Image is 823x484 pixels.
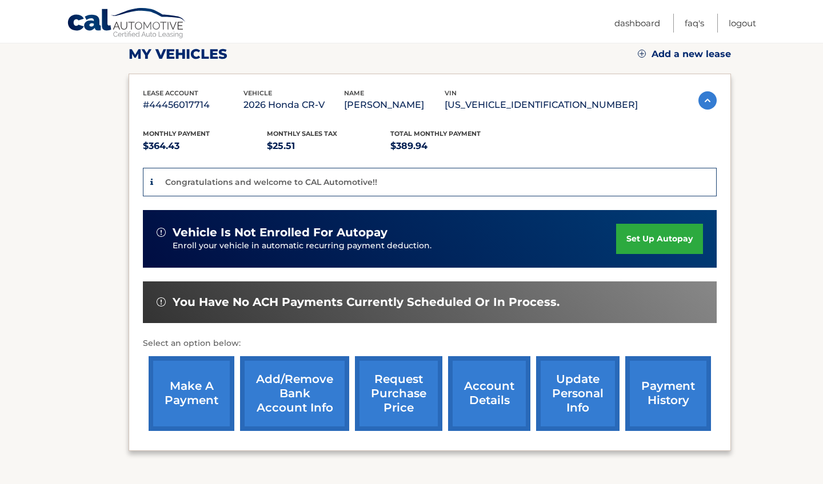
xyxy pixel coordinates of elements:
span: lease account [143,89,198,97]
p: Congratulations and welcome to CAL Automotive!! [165,177,377,187]
span: You have no ACH payments currently scheduled or in process. [173,295,560,309]
img: alert-white.svg [157,228,166,237]
a: Add/Remove bank account info [240,356,349,431]
p: #44456017714 [143,97,243,113]
span: name [344,89,364,97]
p: [US_VEHICLE_IDENTIFICATION_NUMBER] [445,97,638,113]
h2: my vehicles [129,46,227,63]
p: $364.43 [143,138,267,154]
p: $389.94 [390,138,514,154]
img: accordion-active.svg [698,91,717,110]
a: update personal info [536,356,620,431]
a: make a payment [149,356,234,431]
p: $25.51 [267,138,391,154]
a: Cal Automotive [67,7,187,41]
a: Dashboard [614,14,660,33]
p: [PERSON_NAME] [344,97,445,113]
span: Monthly sales Tax [267,130,337,138]
img: add.svg [638,50,646,58]
a: payment history [625,356,711,431]
p: 2026 Honda CR-V [243,97,344,113]
span: Monthly Payment [143,130,210,138]
a: Add a new lease [638,49,731,60]
img: alert-white.svg [157,297,166,306]
a: set up autopay [616,224,703,254]
span: Total Monthly Payment [390,130,481,138]
a: Logout [729,14,756,33]
span: vin [445,89,457,97]
a: account details [448,356,530,431]
p: Select an option below: [143,337,717,350]
a: FAQ's [685,14,704,33]
span: vehicle [243,89,272,97]
p: Enroll your vehicle in automatic recurring payment deduction. [173,240,616,252]
a: request purchase price [355,356,442,431]
span: vehicle is not enrolled for autopay [173,225,387,240]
